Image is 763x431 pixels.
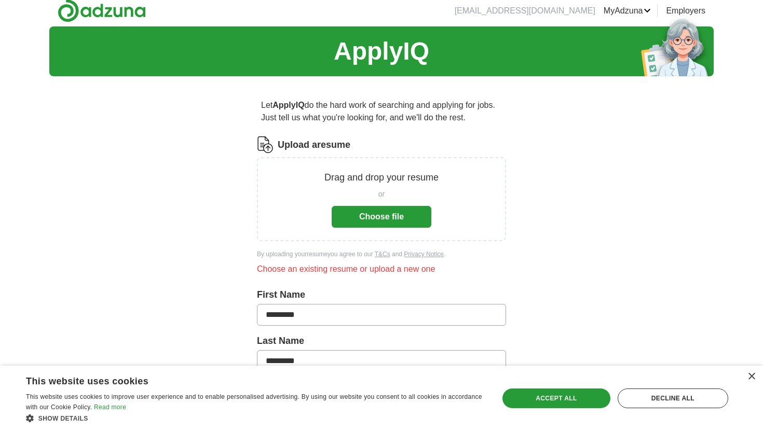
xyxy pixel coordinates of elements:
a: MyAdzuna [604,5,651,17]
label: Last Name [257,334,506,348]
img: CV Icon [257,136,274,153]
a: Privacy Notice [404,251,444,258]
div: This website uses cookies [26,372,459,387]
a: Employers [666,5,705,17]
span: This website uses cookies to improve user experience and to enable personalised advertising. By u... [26,393,482,411]
button: Choose file [332,206,431,228]
a: Read more, opens a new window [94,404,126,411]
p: Let do the hard work of searching and applying for jobs. Just tell us what you're looking for, an... [257,95,506,128]
div: Decline all [618,388,728,408]
div: By uploading your resume you agree to our and . [257,249,506,259]
h1: ApplyIQ [334,33,429,70]
label: Upload a resume [278,138,350,152]
li: [EMAIL_ADDRESS][DOMAIN_NAME] [455,5,595,17]
a: T&Cs [375,251,390,258]
label: First Name [257,288,506,302]
span: or [378,189,385,200]
p: Drag and drop your resume [324,171,439,185]
div: Show details [26,413,485,423]
strong: ApplyIQ [272,101,304,109]
div: Close [747,373,755,381]
div: Choose an existing resume or upload a new one [257,263,506,275]
div: Accept all [502,388,610,408]
span: Show details [38,415,88,422]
